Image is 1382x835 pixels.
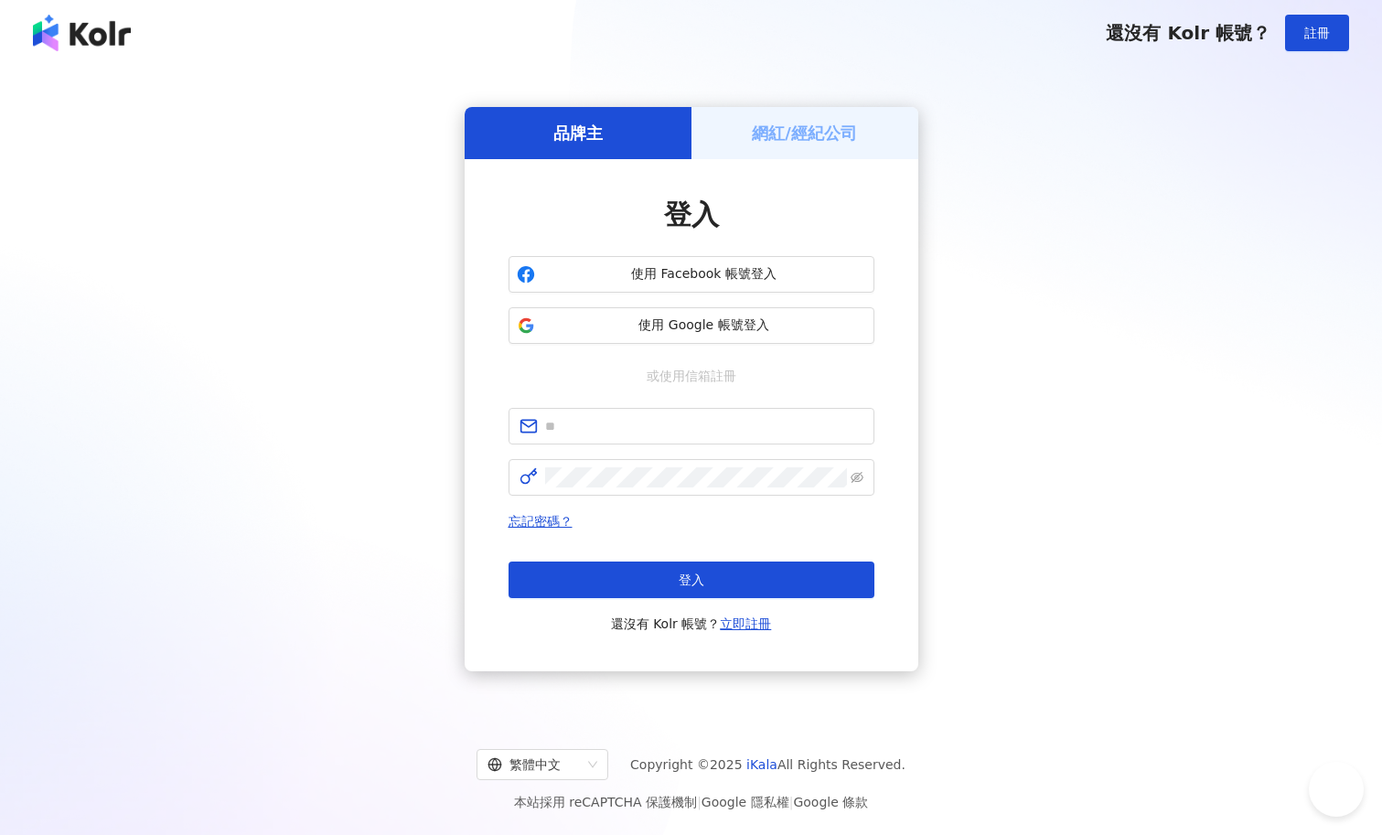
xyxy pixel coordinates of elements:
[630,754,905,776] span: Copyright © 2025 All Rights Reserved.
[679,573,704,587] span: 登入
[514,791,868,813] span: 本站採用 reCAPTCHA 保護機制
[509,307,874,344] button: 使用 Google 帳號登入
[1285,15,1349,51] button: 註冊
[1106,22,1270,44] span: 還沒有 Kolr 帳號？
[553,122,603,145] h5: 品牌主
[509,256,874,293] button: 使用 Facebook 帳號登入
[851,471,863,484] span: eye-invisible
[542,316,866,335] span: 使用 Google 帳號登入
[720,616,771,631] a: 立即註冊
[789,795,794,809] span: |
[634,366,749,386] span: 或使用信箱註冊
[611,613,772,635] span: 還沒有 Kolr 帳號？
[793,795,868,809] a: Google 條款
[702,795,789,809] a: Google 隱私權
[697,795,702,809] span: |
[1304,26,1330,40] span: 註冊
[746,757,777,772] a: iKala
[542,265,866,284] span: 使用 Facebook 帳號登入
[487,750,581,779] div: 繁體中文
[1309,762,1364,817] iframe: Help Scout Beacon - Open
[509,562,874,598] button: 登入
[752,122,857,145] h5: 網紅/經紀公司
[33,15,131,51] img: logo
[509,514,573,529] a: 忘記密碼？
[664,198,719,230] span: 登入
